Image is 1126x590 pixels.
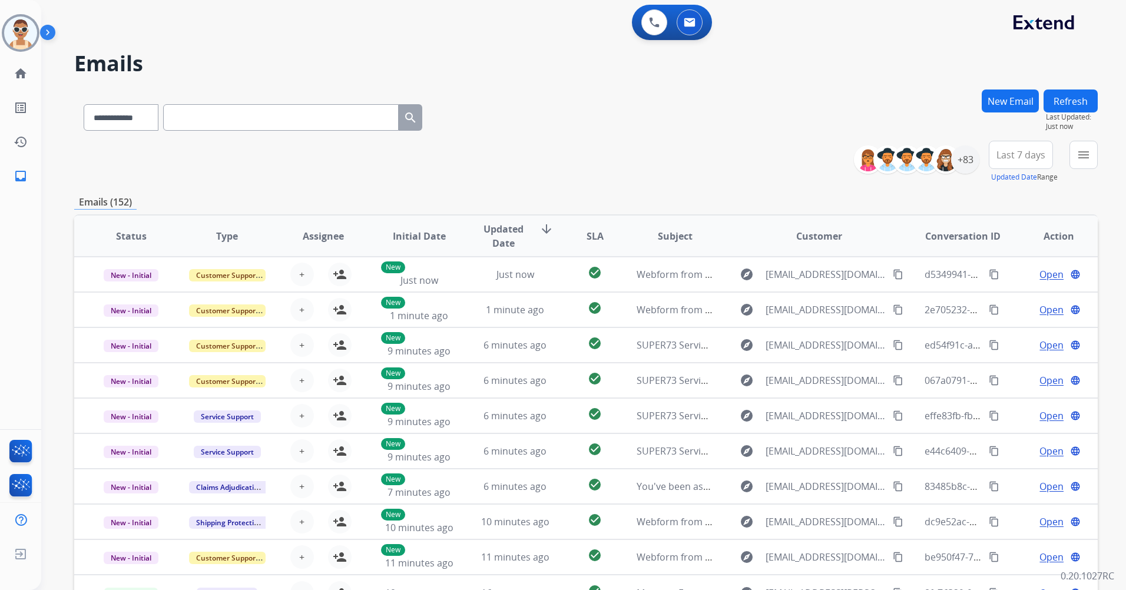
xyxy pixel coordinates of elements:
[381,297,405,309] p: New
[388,486,451,499] span: 7 minutes ago
[588,372,602,386] mat-icon: check_circle
[381,509,405,521] p: New
[290,333,314,357] button: +
[991,173,1037,182] button: Updated Date
[4,16,37,49] img: avatar
[637,339,942,352] span: SUPER73 Service Center - [PERSON_NAME] ZX SE Repairs (Invoice 2/2)
[333,267,347,281] mat-icon: person_add
[766,303,886,317] span: [EMAIL_ADDRESS][DOMAIN_NAME]
[189,516,270,529] span: Shipping Protection
[290,510,314,533] button: +
[637,445,942,458] span: SUPER73 Service Center - [PERSON_NAME] ZX SE Repairs (Invoice 1/2)
[486,303,544,316] span: 1 minute ago
[1002,216,1098,257] th: Action
[333,303,347,317] mat-icon: person_add
[740,444,754,458] mat-icon: explore
[588,407,602,421] mat-icon: check_circle
[925,409,1098,422] span: effe83fb-fbd5-4081-a50a-436c4e5c1907
[740,267,754,281] mat-icon: explore
[299,267,304,281] span: +
[104,304,158,317] span: New - Initial
[290,369,314,392] button: +
[216,229,238,243] span: Type
[893,375,903,386] mat-icon: content_copy
[925,445,1104,458] span: e44c6409-4923-4af7-89c6-723a13abd659
[299,373,304,387] span: +
[299,550,304,564] span: +
[189,340,266,352] span: Customer Support
[104,516,158,529] span: New - Initial
[189,269,266,281] span: Customer Support
[104,269,158,281] span: New - Initial
[588,301,602,315] mat-icon: check_circle
[290,545,314,569] button: +
[740,479,754,493] mat-icon: explore
[189,552,266,564] span: Customer Support
[1039,303,1064,317] span: Open
[1070,410,1081,421] mat-icon: language
[388,450,451,463] span: 9 minutes ago
[893,446,903,456] mat-icon: content_copy
[483,339,547,352] span: 6 minutes ago
[496,268,534,281] span: Just now
[1046,112,1098,122] span: Last Updated:
[1046,122,1098,131] span: Just now
[1039,267,1064,281] span: Open
[637,515,903,528] span: Webform from [EMAIL_ADDRESS][DOMAIN_NAME] on [DATE]
[381,332,405,344] p: New
[766,267,886,281] span: [EMAIL_ADDRESS][DOMAIN_NAME]
[333,409,347,423] mat-icon: person_add
[637,551,903,564] span: Webform from [EMAIL_ADDRESS][DOMAIN_NAME] on [DATE]
[925,339,1100,352] span: ed54f91c-a60f-4a43-ac35-1ce483592928
[104,481,158,493] span: New - Initial
[403,111,418,125] mat-icon: search
[925,229,1001,243] span: Conversation ID
[1070,516,1081,527] mat-icon: language
[996,153,1045,157] span: Last 7 days
[925,303,1105,316] span: 2e705232-aa95-430b-811f-da0e893719d3
[989,446,999,456] mat-icon: content_copy
[381,544,405,556] p: New
[483,409,547,422] span: 6 minutes ago
[333,373,347,387] mat-icon: person_add
[1039,444,1064,458] span: Open
[766,479,886,493] span: [EMAIL_ADDRESS][DOMAIN_NAME]
[388,344,451,357] span: 9 minutes ago
[1070,446,1081,456] mat-icon: language
[796,229,842,243] span: Customer
[333,444,347,458] mat-icon: person_add
[925,374,1104,387] span: 067a0791-12b3-4b80-8e89-2e02faac04e9
[477,222,530,250] span: Updated Date
[925,551,1101,564] span: be950f47-7579-4720-888b-dfce53b50bf2
[893,516,903,527] mat-icon: content_copy
[1039,373,1064,387] span: Open
[1061,569,1114,583] p: 0.20.1027RC
[893,552,903,562] mat-icon: content_copy
[740,373,754,387] mat-icon: explore
[658,229,693,243] span: Subject
[1070,304,1081,315] mat-icon: language
[989,340,999,350] mat-icon: content_copy
[104,410,158,423] span: New - Initial
[14,101,28,115] mat-icon: list_alt
[740,338,754,352] mat-icon: explore
[925,268,1106,281] span: d5349941-a3a6-46ad-8da1-43b0f55bc398
[1070,481,1081,492] mat-icon: language
[299,303,304,317] span: +
[1070,375,1081,386] mat-icon: language
[588,266,602,280] mat-icon: check_circle
[390,309,448,322] span: 1 minute ago
[381,438,405,450] p: New
[989,375,999,386] mat-icon: content_copy
[400,274,438,287] span: Just now
[194,446,261,458] span: Service Support
[290,404,314,427] button: +
[925,480,1104,493] span: 83485b8c-71aa-457c-a5db-3c18f555b731
[740,515,754,529] mat-icon: explore
[766,444,886,458] span: [EMAIL_ADDRESS][DOMAIN_NAME]
[303,229,344,243] span: Assignee
[951,145,979,174] div: +83
[989,141,1053,169] button: Last 7 days
[483,445,547,458] span: 6 minutes ago
[388,380,451,393] span: 9 minutes ago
